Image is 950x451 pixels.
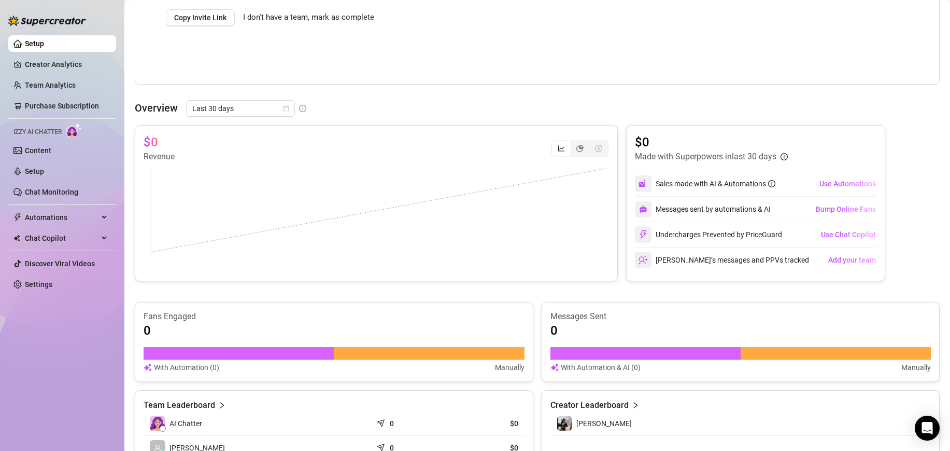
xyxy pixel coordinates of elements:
[144,362,152,373] img: svg%3e
[174,13,226,22] span: Copy Invite Link
[915,416,940,441] div: Open Intercom Messenger
[25,230,98,247] span: Chat Copilot
[299,105,306,112] span: info-circle
[25,209,98,226] span: Automations
[635,201,771,217] div: Messages sent by automations & AI
[635,134,788,151] article: $0
[25,188,78,196] a: Chat Monitoring
[550,311,931,322] article: Messages Sent
[13,127,62,137] span: Izzy AI Chatter
[819,175,876,192] button: Use Automations
[150,416,165,431] img: izzy-ai-chatter-avatar-DDCN_rTZ.svg
[154,362,219,373] article: With Automation (0)
[377,417,387,427] span: send
[576,419,632,428] span: [PERSON_NAME]
[901,362,931,373] article: Manually
[495,362,524,373] article: Manually
[283,105,289,112] span: calendar
[8,16,86,26] img: logo-BBDzfeDw.svg
[144,322,151,339] article: 0
[576,145,584,152] span: pie-chart
[635,252,809,268] div: [PERSON_NAME]’s messages and PPVs tracked
[25,56,108,73] a: Creator Analytics
[639,230,648,239] img: svg%3e
[595,145,602,152] span: dollar-circle
[550,322,558,339] article: 0
[656,178,775,189] div: Sales made with AI & Automations
[192,101,289,116] span: Last 30 days
[13,213,22,222] span: thunderbolt
[639,205,647,213] img: svg%3e
[877,418,925,429] article: $0
[632,399,639,412] span: right
[166,9,235,26] button: Copy Invite Link
[550,362,559,373] img: svg%3e
[820,226,876,243] button: Use Chat Copilot
[144,134,158,151] article: $0
[66,123,82,138] img: AI Chatter
[639,255,648,265] img: svg%3e
[816,205,876,213] span: Bump Online Fans
[390,418,394,429] article: 0
[25,102,99,110] a: Purchase Subscription
[815,201,876,217] button: Bump Online Fans
[25,146,51,155] a: Content
[25,81,76,89] a: Team Analytics
[561,362,641,373] article: With Automation & AI (0)
[828,256,876,264] span: Add your team
[169,418,202,429] span: AI Chatter
[25,167,44,175] a: Setup
[144,311,524,322] article: Fans Engaged
[639,179,648,188] img: svg%3e
[144,399,215,412] article: Team Leaderboard
[455,418,518,429] article: $0
[25,280,52,289] a: Settings
[828,252,876,268] button: Add your team
[550,399,629,412] article: Creator Leaderboard
[13,235,20,242] img: Chat Copilot
[243,11,374,24] span: I don't have a team, mark as complete
[819,180,876,188] span: Use Automations
[557,416,572,431] img: DARLENE
[635,151,776,163] article: Made with Superpowers in last 30 days
[558,145,565,152] span: line-chart
[635,226,782,243] div: Undercharges Prevented by PriceGuard
[218,399,225,412] span: right
[25,39,44,48] a: Setup
[768,180,775,187] span: info-circle
[821,230,876,239] span: Use Chat Copilot
[551,140,609,157] div: segmented control
[781,153,788,160] span: info-circle
[144,151,175,163] article: Revenue
[25,259,95,268] a: Discover Viral Videos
